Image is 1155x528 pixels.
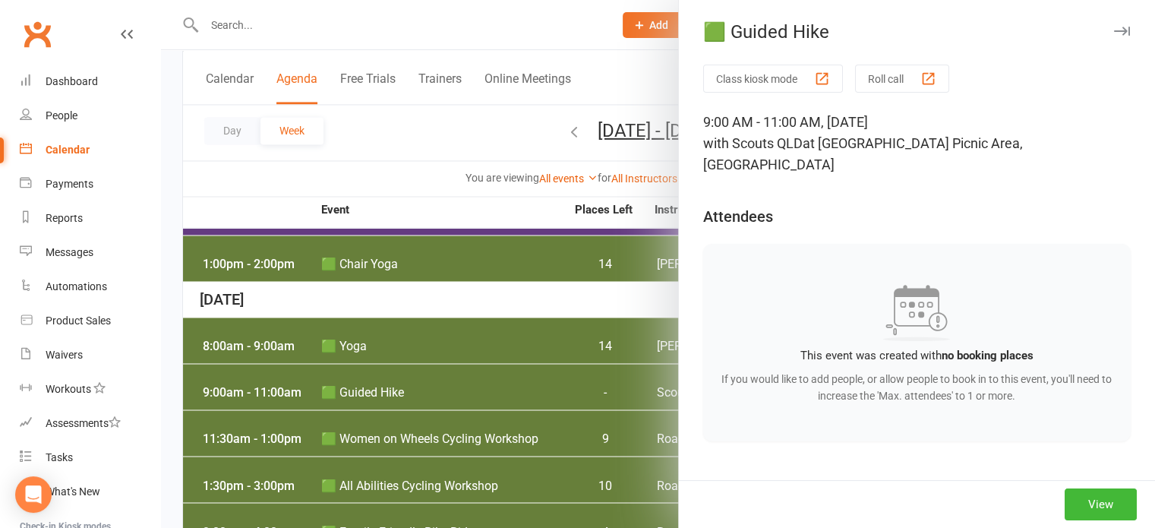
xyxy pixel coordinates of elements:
a: Calendar [20,133,160,167]
a: Tasks [20,441,160,475]
a: Waivers [20,338,160,372]
a: Messages [20,236,160,270]
p: If you would like to add people, or allow people to book in to this event, you'll need to increas... [721,371,1112,405]
span: at [GEOGRAPHIC_DATA] Picnic Area, [GEOGRAPHIC_DATA] [703,135,1023,172]
div: Calendar [46,144,90,156]
div: People [46,109,77,122]
div: 🟩 Guided Hike [679,21,1155,43]
button: Roll call [855,65,949,93]
div: Payments [46,178,93,190]
div: 9:00 AM - 11:00 AM, [DATE] [703,112,1131,175]
button: Class kiosk mode [703,65,843,93]
strong: no booking places [942,349,1034,362]
div: Workouts [46,383,91,395]
div: What's New [46,485,100,498]
div: Attendees [703,206,773,227]
button: View [1065,488,1137,520]
div: Automations [46,280,107,292]
div: Open Intercom Messenger [15,476,52,513]
div: Assessments [46,417,121,429]
div: Dashboard [46,75,98,87]
a: Payments [20,167,160,201]
a: Product Sales [20,304,160,338]
div: Reports [46,212,83,224]
a: Automations [20,270,160,304]
span: with Scouts QLD [703,135,803,151]
a: What's New [20,475,160,509]
a: People [20,99,160,133]
a: Assessments [20,406,160,441]
div: Tasks [46,451,73,463]
a: Clubworx [18,15,56,53]
a: Reports [20,201,160,236]
div: Messages [46,246,93,258]
div: Waivers [46,349,83,361]
a: Workouts [20,372,160,406]
a: Dashboard [20,65,160,99]
div: Product Sales [46,315,111,327]
div: This event was created with [721,346,1112,365]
